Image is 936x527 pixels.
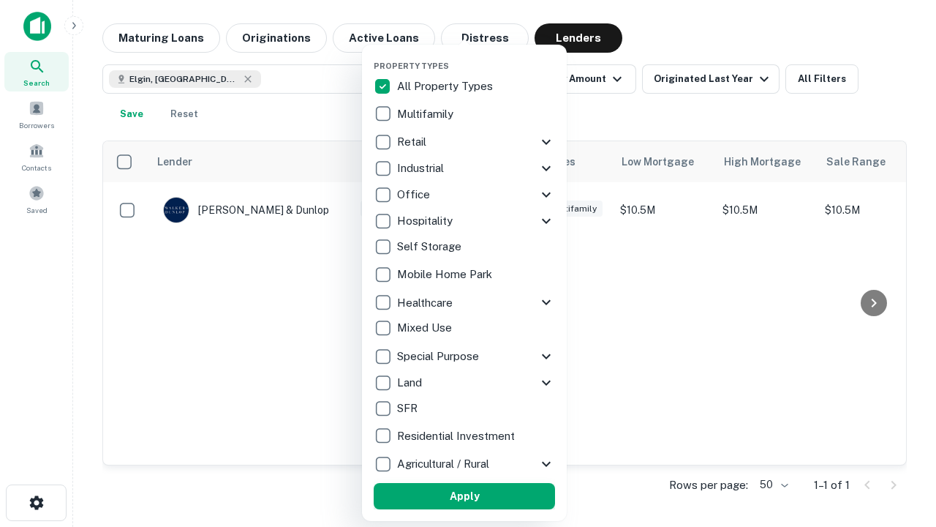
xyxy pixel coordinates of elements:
[397,212,456,230] p: Hospitality
[397,294,456,312] p: Healthcare
[397,427,518,445] p: Residential Investment
[397,105,456,123] p: Multifamily
[374,208,555,234] div: Hospitality
[397,186,433,203] p: Office
[374,155,555,182] div: Industrial
[397,160,447,177] p: Industrial
[374,61,449,70] span: Property Types
[397,238,464,255] p: Self Storage
[863,363,936,433] iframe: Chat Widget
[374,483,555,509] button: Apply
[374,182,555,208] div: Office
[374,343,555,370] div: Special Purpose
[397,455,492,473] p: Agricultural / Rural
[397,319,455,337] p: Mixed Use
[397,133,429,151] p: Retail
[397,266,495,283] p: Mobile Home Park
[397,374,425,392] p: Land
[374,289,555,315] div: Healthcare
[397,348,482,365] p: Special Purpose
[397,400,420,417] p: SFR
[374,129,555,155] div: Retail
[374,451,555,477] div: Agricultural / Rural
[397,78,496,95] p: All Property Types
[374,370,555,396] div: Land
